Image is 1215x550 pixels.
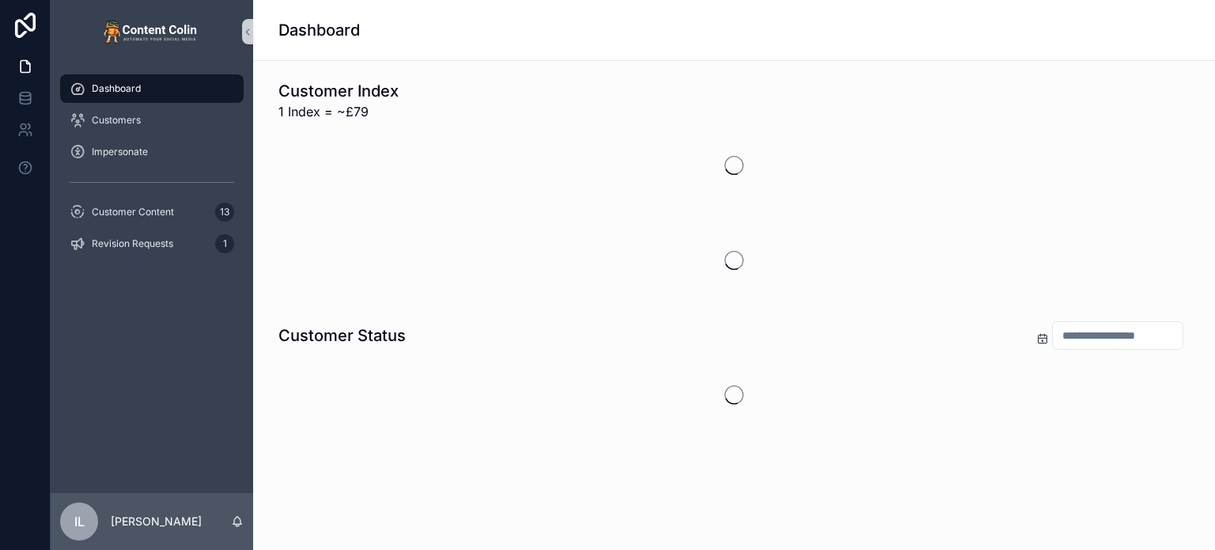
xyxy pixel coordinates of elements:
[215,234,234,253] div: 1
[60,74,244,103] a: Dashboard
[51,63,253,279] div: scrollable content
[92,114,141,127] span: Customers
[60,138,244,166] a: Impersonate
[92,146,148,158] span: Impersonate
[278,102,399,121] span: 1 Index = ~£79
[92,206,174,218] span: Customer Content
[278,80,399,102] h1: Customer Index
[111,514,202,529] p: [PERSON_NAME]
[74,512,85,531] span: IL
[92,237,173,250] span: Revision Requests
[278,19,360,41] h1: Dashboard
[60,198,244,226] a: Customer Content13
[215,203,234,222] div: 13
[60,229,244,258] a: Revision Requests1
[103,19,201,44] img: App logo
[278,324,406,347] h1: Customer Status
[60,106,244,135] a: Customers
[92,82,141,95] span: Dashboard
